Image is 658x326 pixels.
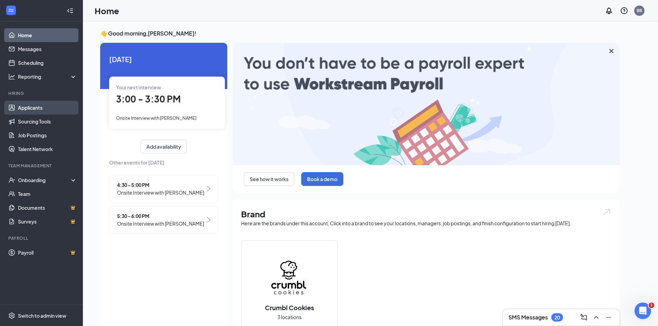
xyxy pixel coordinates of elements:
[117,212,204,220] span: 5:30 - 6:00 PM
[117,181,204,189] span: 4:30 - 5:00 PM
[116,84,161,90] span: Your next interview
[8,312,15,319] svg: Settings
[277,313,302,321] span: 3 locations
[8,7,15,14] svg: WorkstreamLogo
[109,54,218,65] span: [DATE]
[637,8,642,13] div: BB
[18,246,77,259] a: PayrollCrown
[8,163,76,169] div: Team Management
[117,220,204,227] span: Onsite Interview with [PERSON_NAME]
[109,159,218,166] span: Other events for [DATE]
[8,73,15,80] svg: Analysis
[592,313,600,322] svg: ChevronUp
[8,177,15,184] svg: UserCheck
[18,128,77,142] a: Job Postings
[241,208,611,220] h1: Brand
[578,312,589,323] button: ComposeMessage
[602,208,611,216] img: open.6027fd2a22e1237b5b06.svg
[95,5,119,17] h1: Home
[18,201,77,215] a: DocumentsCrown
[116,115,197,121] span: Onsite Interview with [PERSON_NAME]
[258,303,321,312] h2: Crumbl Cookies
[117,189,204,196] span: Onsite Interview with [PERSON_NAME]
[603,312,614,323] button: Minimize
[649,303,654,308] span: 1
[18,73,77,80] div: Reporting
[554,315,560,320] div: 20
[635,303,651,319] iframe: Intercom live chat
[267,256,312,300] img: Crumbl Cookies
[241,220,611,227] div: Here are the brands under this account. Click into a brand to see your locations, managers, job p...
[233,43,620,165] img: payroll-large.gif
[18,115,77,128] a: Sourcing Tools
[301,172,343,186] button: Book a demo
[18,56,77,70] a: Scheduling
[18,215,77,228] a: SurveysCrown
[8,235,76,241] div: Payroll
[604,313,613,322] svg: Minimize
[607,47,616,55] svg: Cross
[116,93,181,105] span: 3:00 - 3:30 PM
[18,42,77,56] a: Messages
[508,314,548,321] h3: SMS Messages
[244,172,294,186] button: See how it works
[620,7,628,15] svg: QuestionInfo
[8,90,76,96] div: Hiring
[591,312,602,323] button: ChevronUp
[141,140,187,154] button: Add availability
[100,30,620,37] h3: 👋 Good morning, [PERSON_NAME] !
[18,187,77,201] a: Team
[67,7,74,14] svg: Collapse
[18,142,77,156] a: Talent Network
[605,7,613,15] svg: Notifications
[18,28,77,42] a: Home
[18,177,71,184] div: Onboarding
[18,312,66,319] div: Switch to admin view
[580,313,588,322] svg: ComposeMessage
[18,101,77,115] a: Applicants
